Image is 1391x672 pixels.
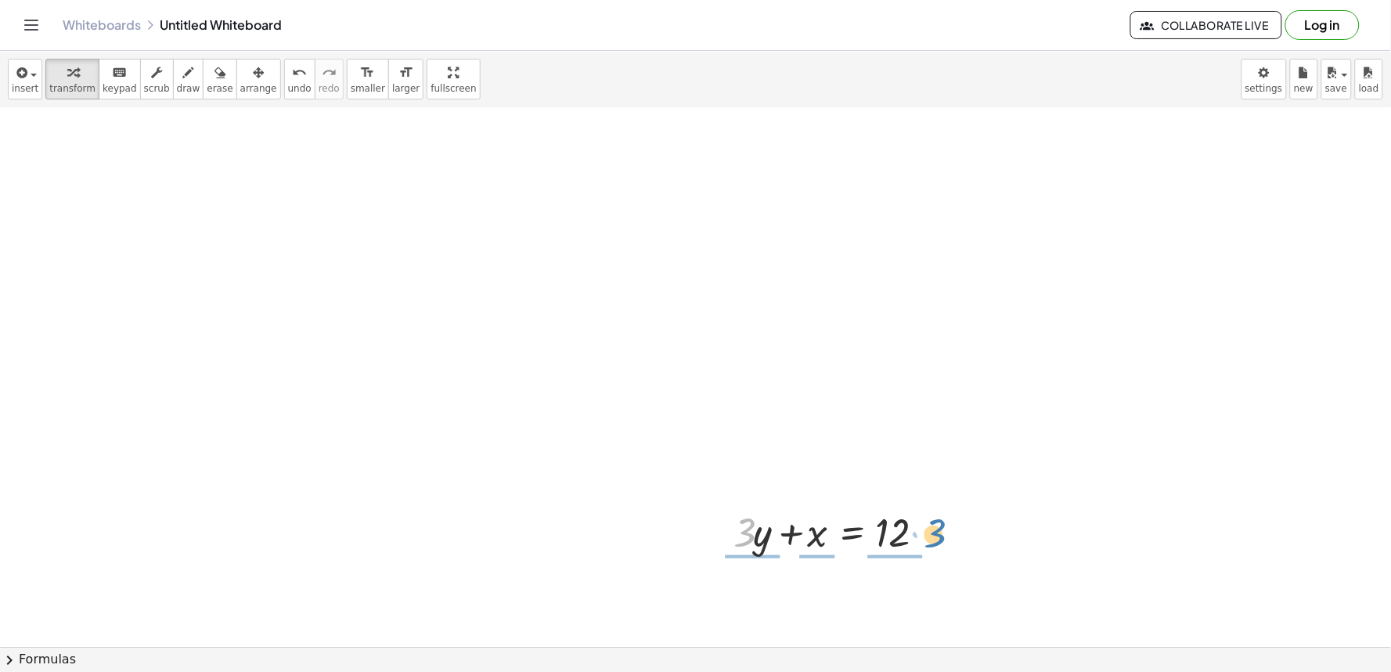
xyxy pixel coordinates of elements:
[351,83,385,94] span: smaller
[398,63,413,82] i: format_size
[1294,83,1314,94] span: new
[315,59,344,99] button: redoredo
[388,59,423,99] button: format_sizelarger
[203,59,236,99] button: erase
[140,59,174,99] button: scrub
[1285,10,1360,40] button: Log in
[1245,83,1283,94] span: settings
[347,59,389,99] button: format_sizesmaller
[1359,83,1379,94] span: load
[144,83,170,94] span: scrub
[292,63,307,82] i: undo
[49,83,95,94] span: transform
[1325,83,1347,94] span: save
[177,83,200,94] span: draw
[1355,59,1383,99] button: load
[112,63,127,82] i: keyboard
[284,59,315,99] button: undoundo
[431,83,476,94] span: fullscreen
[288,83,312,94] span: undo
[1241,59,1287,99] button: settings
[173,59,204,99] button: draw
[1144,18,1269,32] span: Collaborate Live
[1130,11,1282,39] button: Collaborate Live
[45,59,99,99] button: transform
[103,83,137,94] span: keypad
[19,13,44,38] button: Toggle navigation
[207,83,232,94] span: erase
[63,17,141,33] a: Whiteboards
[99,59,141,99] button: keyboardkeypad
[427,59,480,99] button: fullscreen
[236,59,281,99] button: arrange
[319,83,340,94] span: redo
[322,63,337,82] i: redo
[392,83,420,94] span: larger
[1290,59,1318,99] button: new
[240,83,277,94] span: arrange
[12,83,38,94] span: insert
[8,59,42,99] button: insert
[1321,59,1352,99] button: save
[360,63,375,82] i: format_size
